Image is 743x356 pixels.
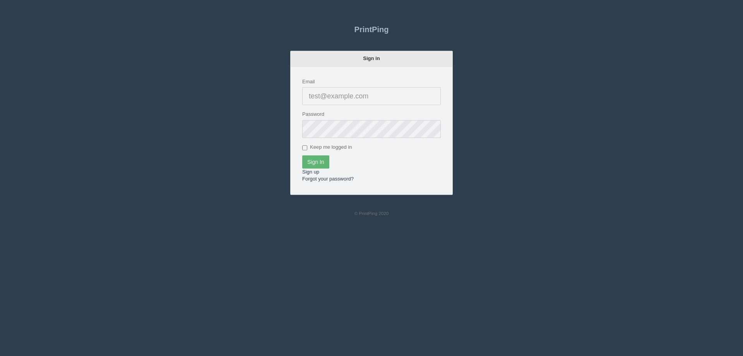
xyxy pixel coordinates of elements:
a: Sign up [302,169,319,174]
input: Keep me logged in [302,145,307,150]
label: Password [302,110,324,118]
input: test@example.com [302,87,441,105]
label: Email [302,78,315,85]
a: PrintPing [290,19,453,39]
input: Sign In [302,155,329,168]
strong: Sign in [363,55,380,61]
small: © PrintPing 2020 [354,211,389,216]
label: Keep me logged in [302,143,352,151]
a: Forgot your password? [302,175,354,181]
